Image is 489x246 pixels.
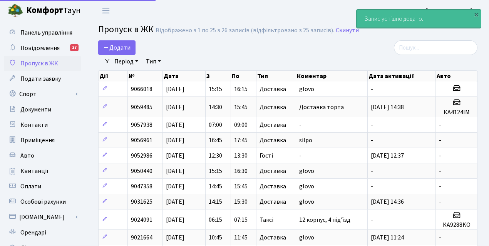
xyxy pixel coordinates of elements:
span: 10:45 [209,233,222,242]
a: Панель управління [4,25,81,40]
img: logo.png [8,3,23,18]
span: Пропуск в ЖК [98,23,154,36]
a: Авто [4,148,81,163]
span: [DATE] [166,103,184,111]
span: Доставка [260,122,286,128]
span: 9066018 [131,85,152,93]
a: Особові рахунки [4,194,81,209]
span: - [371,182,373,191]
span: Особові рахунки [20,198,66,206]
span: - [371,136,373,145]
span: 16:15 [234,85,248,93]
span: [DATE] [166,216,184,224]
span: - [299,151,301,160]
span: - [439,233,441,242]
th: Дата [163,71,206,81]
span: Контакти [20,121,48,129]
span: Оплати [20,182,41,191]
a: Оплати [4,179,81,194]
b: Комфорт [26,4,63,17]
span: Гості [260,153,273,159]
span: glovo [299,167,314,175]
span: 15:15 [209,85,222,93]
div: × [472,10,480,18]
span: Квитанції [20,167,49,175]
span: Доставка [260,137,286,143]
span: - [371,85,373,93]
span: - [439,121,441,129]
span: Пропуск в ЖК [20,59,58,68]
input: Пошук... [394,40,477,55]
th: Дата активації [368,71,436,81]
span: Доставка [260,86,286,92]
span: [DATE] [166,85,184,93]
span: [DATE] 11:24 [371,233,404,242]
span: - [299,121,301,129]
span: Таун [26,4,81,17]
a: Документи [4,102,81,117]
span: Таксі [260,217,273,223]
span: Повідомлення [20,44,60,52]
b: [PERSON_NAME] О. [426,7,480,15]
span: - [439,136,441,145]
a: Подати заявку [4,71,81,86]
span: Приміщення [20,136,55,145]
button: Переключити навігацію [96,4,116,17]
span: glovo [299,85,314,93]
span: Доставка [260,199,286,205]
span: Доставка [260,183,286,189]
span: 12:30 [209,151,222,160]
span: 9047358 [131,182,152,191]
span: 14:15 [209,198,222,206]
span: 9031625 [131,198,152,206]
span: [DATE] [166,167,184,175]
span: 9059485 [131,103,152,111]
th: По [231,71,256,81]
span: Авто [20,151,34,160]
span: glovo [299,182,314,191]
a: [DOMAIN_NAME] [4,209,81,225]
span: 9056961 [131,136,152,145]
span: 13:30 [234,151,248,160]
span: Доставка торта [299,103,344,111]
span: 9050440 [131,167,152,175]
span: Подати заявку [20,75,61,83]
span: [DATE] 14:36 [371,198,404,206]
div: Запис успішно додано. [357,10,481,28]
span: 9057938 [131,121,152,129]
span: 15:45 [234,103,248,111]
span: - [371,167,373,175]
span: Панель управління [20,28,72,37]
span: - [439,167,441,175]
a: Скинути [336,27,359,34]
span: [DATE] 12:37 [371,151,404,160]
span: 17:45 [234,136,248,145]
a: Спорт [4,86,81,102]
th: Авто [436,71,477,81]
span: 06:15 [209,216,222,224]
span: [DATE] 14:38 [371,103,404,111]
span: - [439,151,441,160]
span: 9024091 [131,216,152,224]
span: - [439,198,441,206]
span: 9052986 [131,151,152,160]
a: Тип [143,55,164,68]
span: 11:45 [234,233,248,242]
th: Тип [256,71,296,81]
span: Доставка [260,234,286,241]
span: 07:15 [234,216,248,224]
span: - [371,216,373,224]
h5: KA9288KO [439,221,474,229]
div: 27 [70,44,79,51]
span: 12 корпус, 4 під'їзд [299,216,350,224]
a: Контакти [4,117,81,133]
a: Період [111,55,141,68]
span: 9021664 [131,233,152,242]
span: 15:30 [234,198,248,206]
span: glovo [299,198,314,206]
th: № [128,71,163,81]
a: [PERSON_NAME] О. [426,6,480,15]
span: - [371,121,373,129]
span: 15:45 [234,182,248,191]
span: Документи [20,105,51,114]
